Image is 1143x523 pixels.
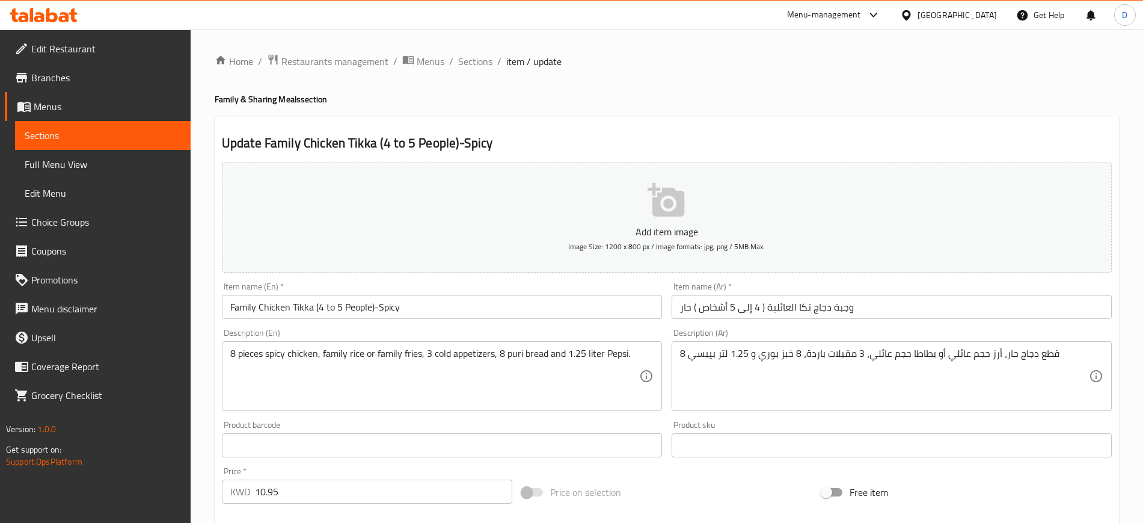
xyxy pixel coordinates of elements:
[25,157,181,172] span: Full Menu View
[222,134,1112,152] h2: Update Family Chicken Tikka (4 to 5 People)-Spicy
[402,54,444,69] a: Menus
[31,302,181,316] span: Menu disclaimer
[5,63,191,92] a: Branches
[215,54,253,69] a: Home
[550,485,621,500] span: Price on selection
[393,54,397,69] li: /
[5,237,191,265] a: Coupons
[5,265,191,294] a: Promotions
[255,480,512,504] input: Please enter price
[241,224,1093,239] p: Add item image
[31,273,181,287] span: Promotions
[230,348,639,405] textarea: 8 pieces spicy chicken, family rice or family fries, 3 cold appetizers, 8 puri bread and 1.25 lit...
[5,352,191,381] a: Coverage Report
[6,421,35,437] span: Version:
[25,128,181,143] span: Sections
[680,348,1089,405] textarea: 8 قطع دجاج حار، أرز حجم عائلي أو بطاطا حجم عائلي، 3 مقبلات باردة، 8 خبز بوري و 1.25 لتر بيبسي
[506,54,562,69] span: item / update
[568,240,765,253] span: Image Size: 1200 x 800 px / Image formats: jpg, png / 5MB Max.
[15,150,191,179] a: Full Menu View
[31,244,181,258] span: Coupons
[31,388,181,403] span: Grocery Checklist
[267,54,388,69] a: Restaurants management
[5,92,191,121] a: Menus
[497,54,501,69] li: /
[34,99,181,114] span: Menus
[1122,8,1127,22] span: D
[37,421,56,437] span: 1.0.0
[5,294,191,323] a: Menu disclaimer
[5,34,191,63] a: Edit Restaurant
[222,433,662,457] input: Please enter product barcode
[230,484,250,499] p: KWD
[31,42,181,56] span: Edit Restaurant
[25,186,181,200] span: Edit Menu
[672,433,1112,457] input: Please enter product sku
[6,442,61,457] span: Get support on:
[417,54,444,69] span: Menus
[215,93,1119,105] h4: Family & Sharing Meals section
[850,485,888,500] span: Free item
[918,8,997,22] div: [GEOGRAPHIC_DATA]
[458,54,492,69] a: Sections
[281,54,388,69] span: Restaurants management
[31,330,181,345] span: Upsell
[787,8,861,22] div: Menu-management
[15,121,191,150] a: Sections
[449,54,453,69] li: /
[15,179,191,208] a: Edit Menu
[258,54,262,69] li: /
[31,70,181,85] span: Branches
[5,323,191,352] a: Upsell
[31,359,181,374] span: Coverage Report
[215,54,1119,69] nav: breadcrumb
[5,381,191,410] a: Grocery Checklist
[672,295,1112,319] input: Enter name Ar
[5,208,191,237] a: Choice Groups
[31,215,181,229] span: Choice Groups
[222,162,1112,273] button: Add item imageImage Size: 1200 x 800 px / Image formats: jpg, png / 5MB Max.
[222,295,662,319] input: Enter name En
[6,454,82,469] a: Support.OpsPlatform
